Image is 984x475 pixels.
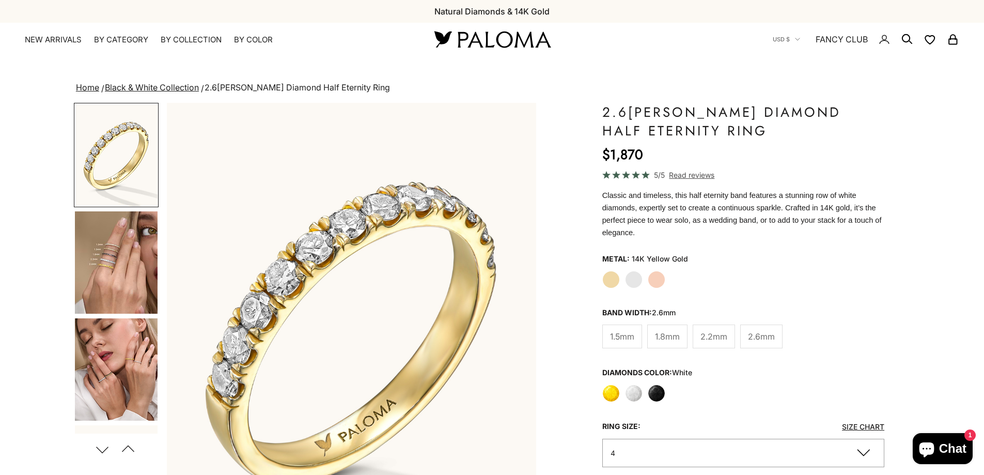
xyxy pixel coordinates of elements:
[632,251,688,267] variant-option-value: 14K Yellow Gold
[748,330,775,343] span: 2.6mm
[94,35,148,45] summary: By Category
[654,169,665,181] span: 5/5
[602,305,676,320] legend: Band Width:
[74,210,159,315] button: Go to item 4
[652,308,676,317] variant-option-value: 2.6mm
[234,35,273,45] summary: By Color
[842,422,884,431] a: Size Chart
[74,81,910,95] nav: breadcrumbs
[655,330,680,343] span: 1.8mm
[700,330,727,343] span: 2.2mm
[434,5,550,18] p: Natural Diamonds & 14K Gold
[75,211,158,314] img: #YellowGold #WhiteGold #RoseGold
[105,82,199,93] a: Black & White Collection
[602,169,885,181] a: 5/5 Read reviews
[602,144,643,165] sale-price: $1,870
[205,82,390,93] span: 2.6[PERSON_NAME] Diamond Half Eternity Ring
[602,251,630,267] legend: Metal:
[669,169,714,181] span: Read reviews
[816,33,868,46] a: FANCY CLUB
[773,35,790,44] span: USD $
[773,23,959,56] nav: Secondary navigation
[602,191,882,237] span: Classic and timeless, this half eternity band features a stunning row of white diamonds, expertly...
[75,104,158,206] img: #YellowGold
[74,103,159,207] button: Go to item 1
[602,439,885,467] button: 4
[76,82,99,93] a: Home
[602,365,692,380] legend: Diamonds Color:
[910,433,976,467] inbox-online-store-chat: Shopify online store chat
[161,35,222,45] summary: By Collection
[25,35,410,45] nav: Primary navigation
[773,35,800,44] button: USD $
[75,318,158,421] img: #YellowGold #WhiteGold #RoseGold
[611,449,615,457] span: 4
[602,419,641,434] legend: Ring Size:
[25,35,82,45] a: NEW ARRIVALS
[610,330,634,343] span: 1.5mm
[672,368,692,377] variant-option-value: white
[602,103,885,140] h1: 2.6[PERSON_NAME] Diamond Half Eternity Ring
[74,317,159,422] button: Go to item 5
